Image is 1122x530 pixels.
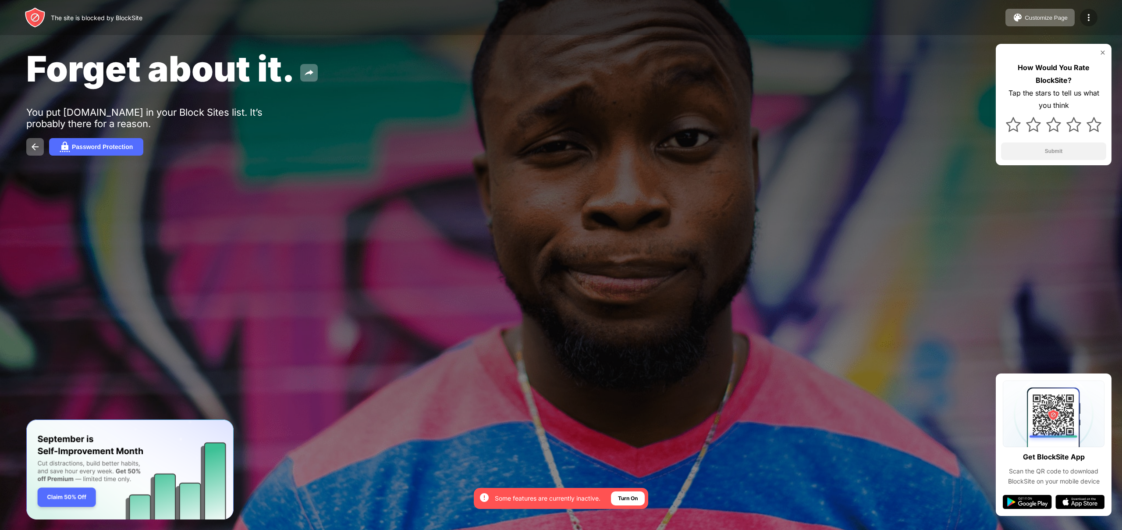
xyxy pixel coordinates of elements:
img: menu-icon.svg [1083,12,1094,23]
button: Submit [1001,142,1106,160]
img: share.svg [304,68,314,78]
img: header-logo.svg [25,7,46,28]
img: password.svg [60,142,70,152]
iframe: Banner [26,420,234,520]
img: star.svg [1066,117,1081,132]
button: Password Protection [49,138,143,156]
button: Customize Page [1005,9,1075,26]
div: You put [DOMAIN_NAME] in your Block Sites list. It’s probably there for a reason. [26,107,297,129]
div: The site is blocked by BlockSite [51,14,142,21]
img: error-circle-white.svg [479,492,490,503]
div: Customize Page [1025,14,1068,21]
img: google-play.svg [1003,495,1052,509]
div: Scan the QR code to download BlockSite on your mobile device [1003,466,1104,486]
img: pallet.svg [1012,12,1023,23]
img: back.svg [30,142,40,152]
img: star.svg [1046,117,1061,132]
img: star.svg [1006,117,1021,132]
img: rate-us-close.svg [1099,49,1106,56]
div: Password Protection [72,143,133,150]
img: qrcode.svg [1003,381,1104,447]
div: How Would You Rate BlockSite? [1001,61,1106,87]
div: Some features are currently inactive. [495,494,600,503]
img: app-store.svg [1055,495,1104,509]
span: Forget about it. [26,47,295,90]
img: star.svg [1026,117,1041,132]
div: Tap the stars to tell us what you think [1001,87,1106,112]
div: Turn On [618,494,638,503]
img: star.svg [1086,117,1101,132]
div: Get BlockSite App [1023,451,1085,463]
